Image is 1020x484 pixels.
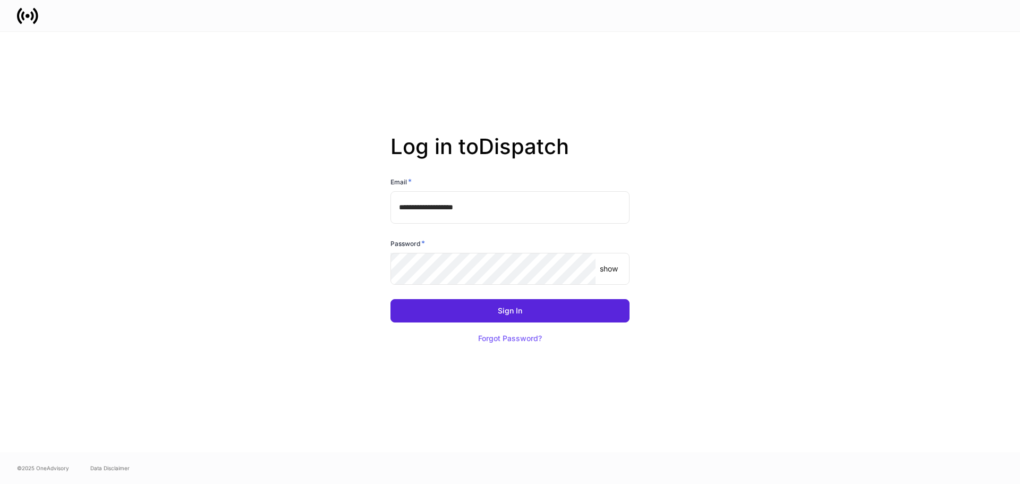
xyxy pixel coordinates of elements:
p: show [600,264,618,274]
span: © 2025 OneAdvisory [17,464,69,472]
button: Sign In [390,299,630,322]
a: Data Disclaimer [90,464,130,472]
div: Sign In [498,307,522,315]
button: Forgot Password? [465,327,555,350]
h2: Log in to Dispatch [390,134,630,176]
div: Forgot Password? [478,335,542,342]
h6: Email [390,176,412,187]
h6: Password [390,238,425,249]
